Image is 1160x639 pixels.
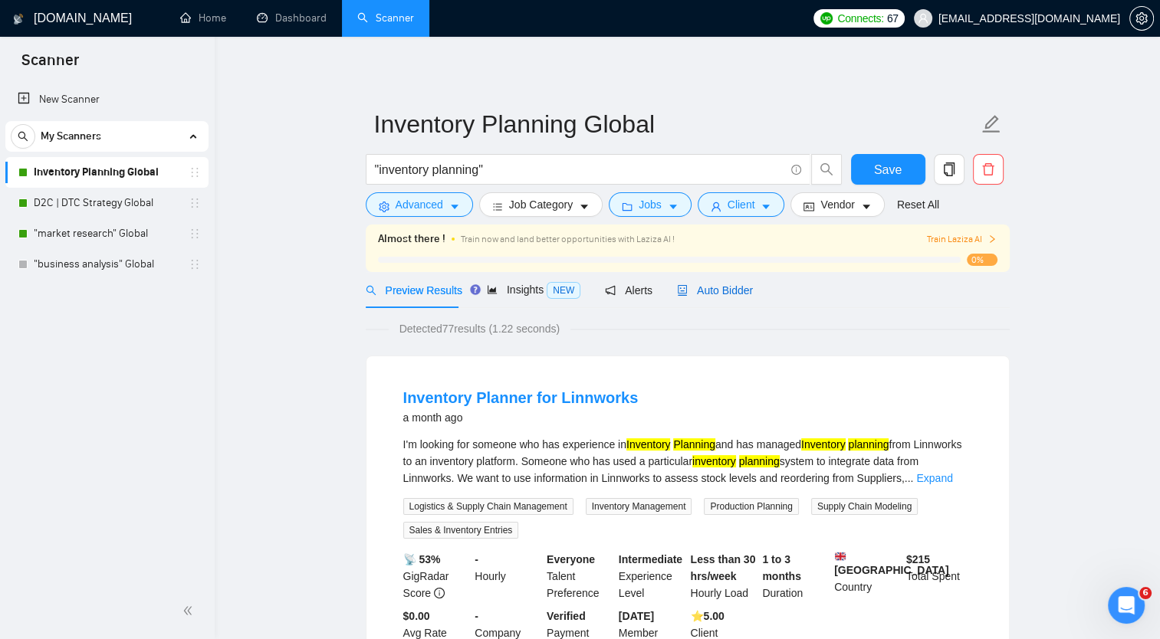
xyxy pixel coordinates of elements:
b: $0.00 [403,610,430,622]
mark: planning [739,455,780,467]
img: 🇬🇧 [835,551,846,562]
div: Country [831,551,903,601]
span: double-left [182,603,198,618]
span: info-circle [791,165,801,175]
span: holder [189,197,201,209]
li: New Scanner [5,84,209,115]
div: Experience Level [616,551,688,601]
b: [DATE] [619,610,654,622]
a: setting [1129,12,1154,25]
span: setting [379,201,389,212]
b: $ 215 [906,553,930,565]
div: Hourly [472,551,544,601]
span: Advanced [396,196,443,213]
span: holder [189,258,201,270]
mark: Inventory [626,438,671,451]
span: notification [605,285,616,296]
mark: Inventory [801,438,846,451]
input: Search Freelance Jobs... [375,160,784,179]
a: Reset All [897,196,939,213]
span: Save [874,160,902,179]
span: area-chart [487,284,498,295]
span: delete [974,162,1003,176]
button: delete [973,154,1004,185]
b: ⭐️ 5.00 [691,610,725,622]
span: 0% [967,254,997,266]
mark: planning [848,438,889,451]
li: My Scanners [5,121,209,280]
span: caret-down [579,201,590,212]
span: caret-down [449,201,460,212]
span: bars [492,201,503,212]
span: info-circle [434,588,445,598]
a: searchScanner [357,11,414,25]
span: Logistics & Supply Chain Management [403,498,573,515]
button: Train Laziza AI [926,232,997,247]
span: caret-down [861,201,872,212]
span: Client [728,196,755,213]
span: 67 [887,10,899,27]
span: setting [1130,12,1153,25]
span: Alerts [605,284,652,297]
div: Total Spent [903,551,975,601]
span: user [918,13,928,24]
span: Job Category [509,196,573,213]
img: logo [13,7,24,31]
b: Intermediate [619,553,682,565]
span: Auto Bidder [677,284,753,297]
b: 📡 53% [403,553,441,565]
b: - [475,610,478,622]
a: dashboardDashboard [257,11,327,25]
span: Vendor [820,196,854,213]
span: search [812,162,841,176]
button: settingAdvancedcaret-down [366,192,473,217]
div: Duration [759,551,831,601]
span: Detected 77 results (1.22 seconds) [389,320,570,337]
b: - [475,553,478,565]
div: Tooltip anchor [468,283,482,297]
span: Insights [487,283,580,296]
span: holder [189,166,201,179]
button: Save [851,154,925,185]
span: search [366,285,376,296]
img: upwork-logo.png [820,12,833,25]
span: folder [622,201,633,212]
a: New Scanner [18,84,196,115]
button: setting [1129,6,1154,31]
span: My Scanners [41,121,101,152]
span: Almost there ! [378,231,445,247]
button: search [811,154,842,185]
input: Scanner name... [374,105,978,143]
b: Less than 30 hrs/week [691,553,756,582]
span: 6 [1139,587,1152,599]
span: Train now and land better opportunities with Laziza AI ! [461,234,675,244]
span: robot [677,285,688,296]
span: Production Planning [704,498,798,515]
span: idcard [803,201,814,212]
iframe: Intercom live chat [1108,587,1145,624]
a: "business analysis" Global [34,249,179,280]
span: right [987,234,997,244]
b: Everyone [547,553,595,565]
span: user [711,201,721,212]
button: folderJobscaret-down [609,192,692,217]
div: Hourly Load [688,551,760,601]
button: copy [934,154,964,185]
button: barsJob Categorycaret-down [479,192,603,217]
button: idcardVendorcaret-down [790,192,884,217]
a: D2C | DTC Strategy Global [34,188,179,218]
button: userClientcaret-down [698,192,785,217]
span: caret-down [668,201,679,212]
a: Inventory Planning Global [34,157,179,188]
b: Verified [547,610,586,622]
span: Preview Results [366,284,462,297]
span: copy [935,162,964,176]
div: a month ago [403,408,639,427]
b: 1 to 3 months [762,553,801,582]
a: "market research" Global [34,218,179,249]
span: NEW [547,282,580,299]
a: Inventory Planner for Linnworks [403,389,639,406]
mark: inventory [692,455,736,467]
span: Sales & Inventory Entries [403,522,519,539]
